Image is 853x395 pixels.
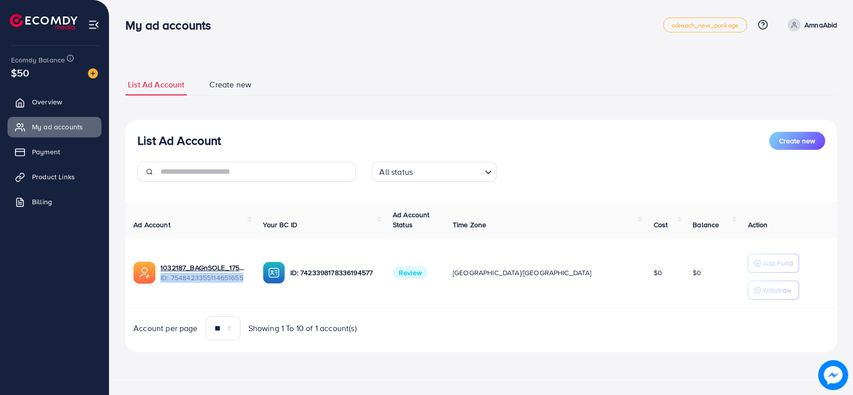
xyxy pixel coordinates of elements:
span: [GEOGRAPHIC_DATA]/[GEOGRAPHIC_DATA] [453,268,592,278]
span: $50 [11,65,29,80]
span: Time Zone [453,220,486,230]
p: AmnaAbid [805,19,837,31]
span: Balance [693,220,719,230]
button: Add Fund [748,254,799,273]
span: Showing 1 To 10 of 1 account(s) [248,323,357,334]
span: Cost [653,220,668,230]
span: $0 [693,268,701,278]
h3: List Ad Account [137,133,221,148]
span: Overview [32,97,62,107]
a: Product Links [7,167,101,187]
span: Create new [209,79,251,90]
span: $0 [653,268,662,278]
span: Account per page [133,323,198,334]
img: logo [10,14,77,29]
span: adreach_new_package [672,22,739,28]
span: Payment [32,147,60,157]
h3: My ad accounts [125,18,219,32]
a: 1032187_BAGnSOLE_1757504289036 [160,263,247,273]
p: ID: 7423398178336194577 [290,267,376,279]
span: Review [393,266,428,279]
span: Create new [779,136,815,146]
a: adreach_new_package [663,17,747,32]
span: Product Links [32,172,75,182]
a: Payment [7,142,101,162]
a: My ad accounts [7,117,101,137]
button: Withdraw [748,281,799,300]
p: Withdraw [762,284,791,296]
p: Add Fund [762,257,793,269]
input: Search for option [416,163,481,179]
button: Create new [769,132,825,150]
div: <span class='underline'>1032187_BAGnSOLE_1757504289036</span></br>7548423355114651655 [160,263,247,283]
span: Ad Account Status [393,210,430,230]
span: Billing [32,197,52,207]
img: image [88,68,98,78]
span: Your BC ID [263,220,297,230]
a: Billing [7,192,101,212]
img: menu [88,19,99,30]
a: Overview [7,92,101,112]
div: Search for option [372,162,497,182]
span: Ad Account [133,220,170,230]
span: My ad accounts [32,122,83,132]
span: ID: 7548423355114651655 [160,273,247,283]
img: ic-ba-acc.ded83a64.svg [263,262,285,284]
span: All status [377,165,415,179]
img: ic-ads-acc.e4c84228.svg [133,262,155,284]
img: image [818,360,848,390]
a: AmnaAbid [784,18,837,31]
span: List Ad Account [128,79,184,90]
span: Action [748,220,768,230]
span: Ecomdy Balance [11,55,65,65]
